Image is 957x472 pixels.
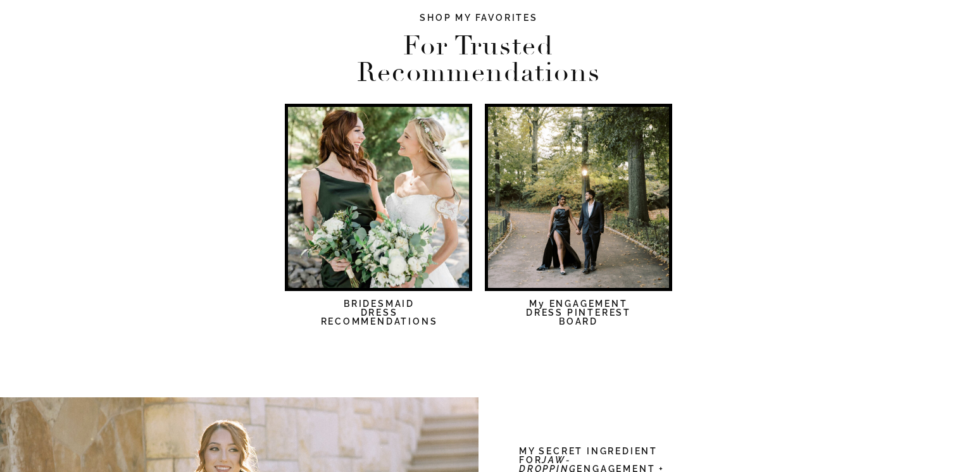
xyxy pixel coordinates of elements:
nav: My ENGAGEMENT DRESS PINTEREST BOARD [488,299,669,335]
h2: SHOP MY FAVORITES [357,13,601,25]
h2: For Trusted Recommendations [310,33,647,67]
a: My ENGAGEMENTDRESS PINTERESTBOARD [488,299,669,335]
a: BRIDESMAIDDRESSRECOMMENDATIONS [289,299,470,335]
nav: BRIDESMAID DRESS RECOMMENDATIONS [289,299,470,335]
